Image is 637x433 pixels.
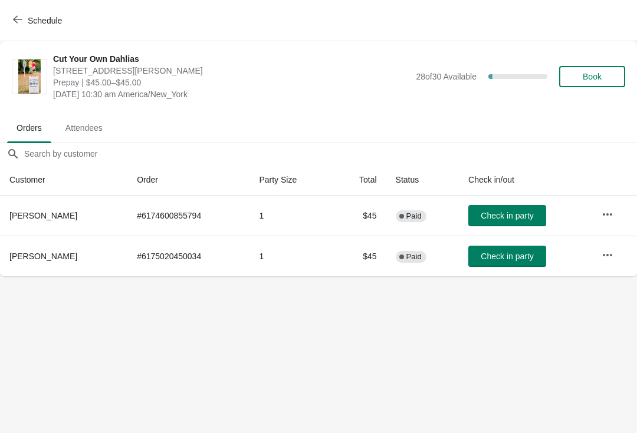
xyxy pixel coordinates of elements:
span: Check in party [481,252,533,261]
span: Paid [406,252,422,262]
span: [PERSON_NAME] [9,211,77,220]
span: Check in party [481,211,533,220]
th: Order [127,164,249,196]
button: Check in party [468,246,546,267]
th: Total [333,164,386,196]
input: Search by customer [24,143,637,164]
span: [STREET_ADDRESS][PERSON_NAME] [53,65,410,77]
span: Schedule [28,16,62,25]
th: Party Size [249,164,333,196]
td: 1 [249,236,333,276]
td: # 6175020450034 [127,236,249,276]
span: Attendees [56,117,112,138]
td: # 6174600855794 [127,196,249,236]
span: [PERSON_NAME] [9,252,77,261]
th: Check in/out [459,164,592,196]
span: Cut Your Own Dahlias [53,53,410,65]
button: Book [559,66,625,87]
td: 1 [249,196,333,236]
td: $45 [333,196,386,236]
span: Book [583,72,602,81]
th: Status [386,164,459,196]
button: Schedule [6,10,71,31]
img: Cut Your Own Dahlias [18,60,41,94]
span: Orders [7,117,51,138]
td: $45 [333,236,386,276]
span: Paid [406,211,422,221]
span: Prepay | $45.00–$45.00 [53,77,410,88]
span: [DATE] 10:30 am America/New_York [53,88,410,100]
span: 28 of 30 Available [416,72,477,81]
button: Check in party [468,205,546,226]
